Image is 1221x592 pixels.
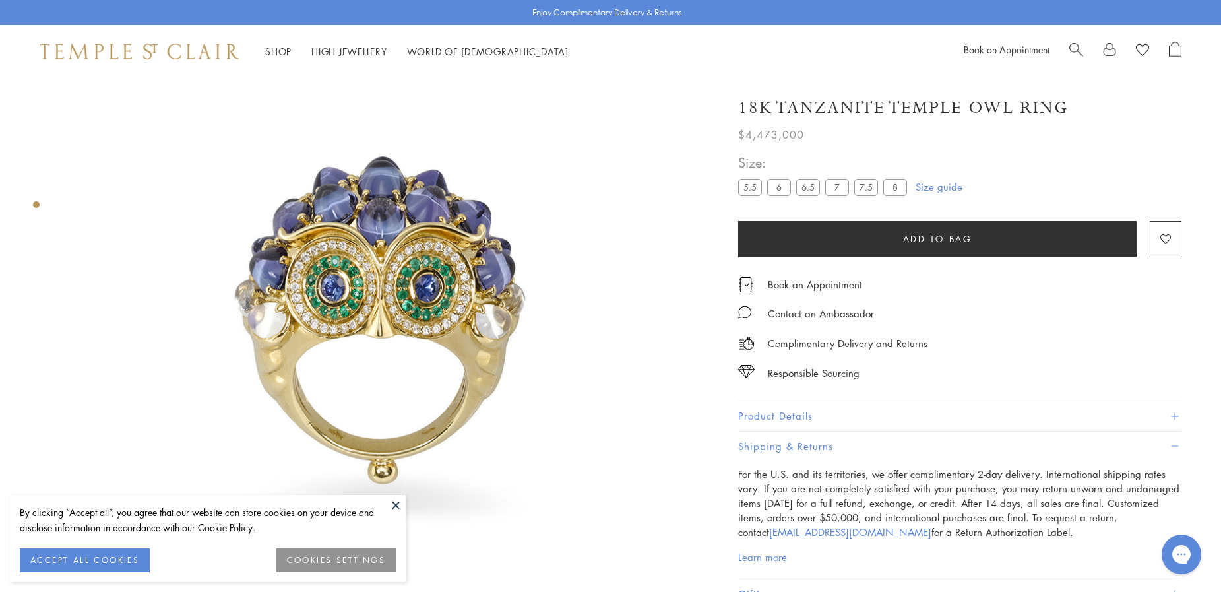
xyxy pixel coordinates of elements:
img: icon_delivery.svg [738,335,755,352]
span: $4,473,000 [738,126,804,143]
a: World of [DEMOGRAPHIC_DATA]World of [DEMOGRAPHIC_DATA] [407,45,569,58]
div: Contact an Ambassador [768,306,874,322]
a: Size guide [916,180,962,193]
div: By clicking “Accept all”, you agree that our website can store cookies on your device and disclos... [20,505,396,535]
iframe: Gorgias live chat messenger [1155,530,1208,579]
div: Product gallery navigation [33,198,40,218]
p: For the U.S. and its territories, we offer complimentary 2-day delivery. International shipping r... [738,467,1181,539]
img: Temple St. Clair [40,44,239,59]
h1: 18K Tanzanite Temple Owl Ring [738,96,1069,119]
a: Book an Appointment [768,277,862,292]
img: icon_appointment.svg [738,277,754,292]
label: 7.5 [854,179,878,195]
span: Add to bag [903,232,972,246]
img: MessageIcon-01_2.svg [738,306,751,319]
p: Complimentary Delivery and Returns [768,335,927,352]
nav: Main navigation [265,44,569,60]
a: View Wishlist [1136,42,1149,61]
label: 5.5 [738,179,762,195]
label: 8 [883,179,907,195]
button: COOKIES SETTINGS [276,548,396,572]
label: 7 [825,179,849,195]
p: Enjoy Complimentary Delivery & Returns [532,6,682,19]
a: Book an Appointment [964,43,1049,56]
a: Search [1069,42,1083,61]
button: ACCEPT ALL COOKIES [20,548,150,572]
img: icon_sourcing.svg [738,365,755,378]
div: Responsible Sourcing [768,365,860,381]
button: Shipping & Returns [738,432,1181,461]
label: 6.5 [796,179,820,195]
a: Open Shopping Bag [1169,42,1181,61]
a: High JewelleryHigh Jewellery [311,45,387,58]
span: Size: [738,152,912,174]
a: Learn more [738,550,787,564]
label: 6 [767,179,791,195]
button: Product Details [738,401,1181,431]
a: ShopShop [265,45,292,58]
button: Add to bag [738,221,1137,257]
a: [EMAIL_ADDRESS][DOMAIN_NAME] [769,525,931,539]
